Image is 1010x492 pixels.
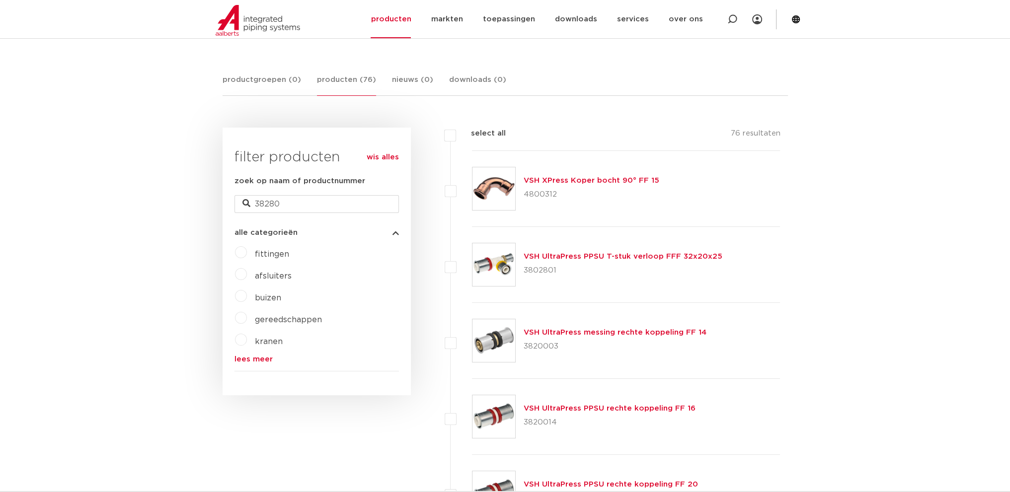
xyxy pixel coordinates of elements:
[317,74,376,96] a: producten (76)
[524,187,659,203] p: 4800312
[255,316,322,324] a: gereedschappen
[255,272,292,280] a: afsluiters
[456,128,506,140] label: select all
[392,74,433,95] a: nieuws (0)
[524,329,706,336] a: VSH UltraPress messing rechte koppeling FF 14
[449,74,506,95] a: downloads (0)
[223,74,301,95] a: productgroepen (0)
[234,147,399,167] h3: filter producten
[524,263,722,279] p: 3802801
[367,151,399,163] a: wis alles
[524,177,659,184] a: VSH XPress Koper bocht 90° FF 15
[524,339,706,354] p: 3820003
[472,319,515,362] img: Thumbnail for VSH UltraPress messing rechte koppeling FF 14
[234,175,365,187] label: zoek op naam of productnummer
[255,250,289,258] a: fittingen
[524,253,722,260] a: VSH UltraPress PPSU T-stuk verloop FFF 32x20x25
[524,415,696,430] p: 3820014
[234,229,298,236] span: alle categorieën
[234,195,399,213] input: zoeken
[255,338,283,346] a: kranen
[472,395,515,438] img: Thumbnail for VSH UltraPress PPSU rechte koppeling FF 16
[730,128,780,143] p: 76 resultaten
[234,229,399,236] button: alle categorieën
[524,481,698,488] a: VSH UltraPress PPSU rechte koppeling FF 20
[524,405,696,412] a: VSH UltraPress PPSU rechte koppeling FF 16
[472,167,515,210] img: Thumbnail for VSH XPress Koper bocht 90° FF 15
[234,355,399,363] a: lees meer
[255,294,281,302] a: buizen
[472,243,515,286] img: Thumbnail for VSH UltraPress PPSU T-stuk verloop FFF 32x20x25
